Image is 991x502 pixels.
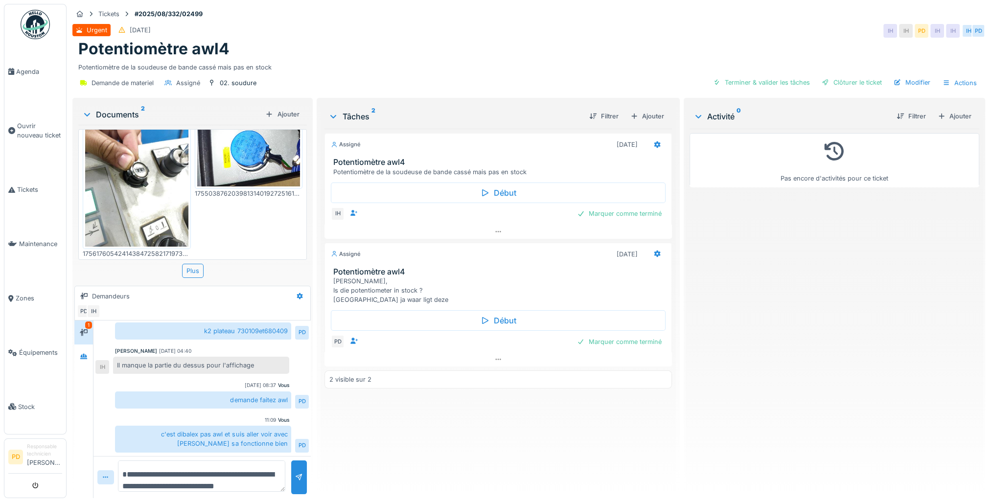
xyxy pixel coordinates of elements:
span: Stock [18,402,62,411]
div: PD [915,24,928,38]
div: Clôturer le ticket [818,76,886,89]
div: 2 visible sur 2 [329,375,371,384]
div: [DATE] [617,140,638,149]
div: IH [962,24,975,38]
span: Équipements [19,348,62,357]
span: Ouvrir nouveau ticket [17,121,62,140]
div: Activité [693,111,889,122]
span: Zones [16,294,62,303]
div: Actions [938,76,981,90]
h1: Potentiomètre awl4 [78,40,230,58]
div: IH [899,24,913,38]
div: c'est dibalex pas awl et suis aller voir avec [PERSON_NAME] sa fonctionne bien [115,426,291,452]
div: Assigné [176,78,200,88]
div: 17561760542414384725821719737141.jpg [83,249,191,258]
div: [DATE] [130,25,151,35]
div: IH [946,24,960,38]
span: Agenda [16,67,62,76]
sup: 0 [737,111,741,122]
div: 11:09 [264,416,276,424]
div: Début [331,183,665,203]
div: PD [295,326,309,340]
a: Tickets [4,162,66,217]
div: PD [971,24,985,38]
div: [PERSON_NAME], Is die potentiometer in stock ? [GEOGRAPHIC_DATA] ja waar ligt deze [333,276,667,305]
div: Documents [82,109,261,120]
div: k2 plateau 730109et680409 [115,322,291,340]
div: Ajouter [934,110,975,123]
div: Responsable technicien [27,443,62,458]
a: Zones [4,271,66,325]
div: Marquer comme terminé [573,335,666,348]
div: Demande de materiel [92,78,154,88]
div: Potentiomètre de la soudeuse de bande cassé mais pas en stock [78,59,979,72]
span: Tickets [17,185,62,194]
img: bwzbovchtbfa8trdd3bmkvdiayqv [197,109,300,186]
div: Ajouter [261,108,303,121]
a: Équipements [4,325,66,380]
div: Pas encore d'activités pour ce ticket [696,137,973,183]
strong: #2025/08/332/02499 [131,9,207,19]
div: 1 [85,321,92,329]
sup: 2 [141,109,145,120]
li: PD [8,450,23,464]
div: Vous [277,382,289,389]
div: Filtrer [585,110,622,123]
sup: 2 [371,111,375,122]
a: PD Responsable technicien[PERSON_NAME] [8,443,62,474]
a: Maintenance [4,217,66,271]
div: Terminer & valider les tâches [709,76,814,89]
div: [DATE] [617,250,638,259]
div: IH [883,24,897,38]
div: Urgent [87,25,107,35]
div: Plus [182,264,204,278]
span: Maintenance [19,239,62,249]
div: 17550387620398131401927251614034.jpg [195,189,303,198]
div: Vous [277,416,289,424]
div: [PERSON_NAME] [115,347,157,355]
li: [PERSON_NAME] [27,443,62,471]
img: Badge_color-CXgf-gQk.svg [21,10,50,39]
h3: Potentiomètre awl4 [333,158,667,167]
div: Assigné [331,250,360,258]
div: 02. soudure [220,78,256,88]
div: PD [77,304,91,318]
div: PD [295,439,309,453]
div: Début [331,310,665,331]
div: IH [331,207,345,221]
div: Il manque la partie du dessus pour l'affichage [113,357,289,374]
div: Demandeurs [92,292,130,301]
div: Tâches [328,111,581,122]
a: Ouvrir nouveau ticket [4,99,66,162]
div: PD [331,335,345,348]
div: Filtrer [893,110,930,123]
a: Agenda [4,45,66,99]
div: [DATE] 04:40 [159,347,191,355]
div: Assigné [331,140,360,149]
div: PD [295,395,309,409]
div: [DATE] 08:37 [244,382,276,389]
div: Modifier [890,76,934,89]
div: IH [95,360,109,374]
div: Marquer comme terminé [573,207,666,220]
div: Ajouter [626,110,668,123]
div: IH [930,24,944,38]
h3: Potentiomètre awl4 [333,267,667,276]
div: Tickets [98,9,119,19]
a: Stock [4,380,66,434]
div: Potentiomètre de la soudeuse de bande cassé mais pas en stock [333,167,667,177]
div: IH [87,304,100,318]
div: demande faitez awl [115,391,291,409]
img: 4ls2455ld9ynudb28zj9nq54u4dr [85,109,188,247]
